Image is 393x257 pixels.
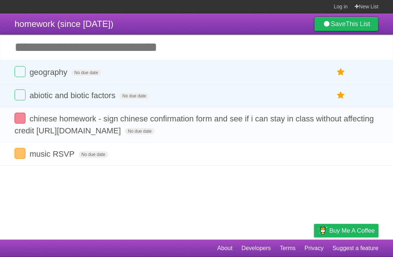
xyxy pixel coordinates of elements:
[334,89,348,101] label: Star task
[79,151,108,158] span: No due date
[119,93,149,99] span: No due date
[318,224,327,237] img: Buy me a coffee
[280,241,296,255] a: Terms
[15,19,114,29] span: homework (since [DATE])
[329,224,375,237] span: Buy me a coffee
[29,68,69,77] span: geography
[314,17,378,31] a: SaveThis List
[15,113,25,124] label: Done
[29,149,76,158] span: music RSVP
[29,91,117,100] span: abiotic and biotic factors
[346,20,370,28] b: This List
[217,241,233,255] a: About
[125,128,154,134] span: No due date
[71,69,101,76] span: No due date
[15,114,374,135] span: chinese homework - sign chinese confirmation form and see if i can stay in class without affectin...
[15,66,25,77] label: Done
[241,241,271,255] a: Developers
[15,89,25,100] label: Done
[15,148,25,159] label: Done
[314,224,378,237] a: Buy me a coffee
[334,66,348,78] label: Star task
[305,241,323,255] a: Privacy
[333,241,378,255] a: Suggest a feature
